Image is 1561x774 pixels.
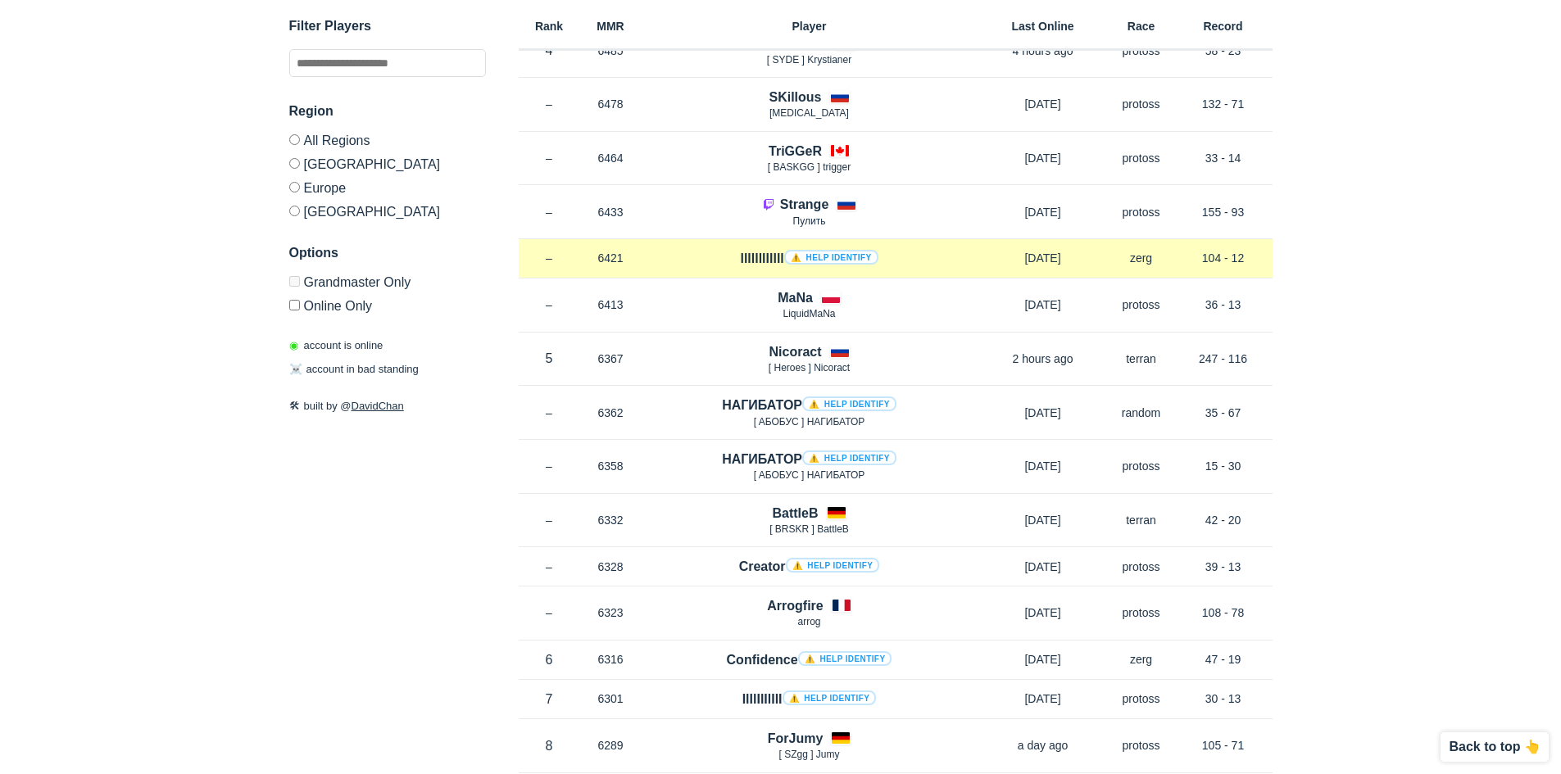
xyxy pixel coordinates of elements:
p: 35 - 67 [1174,405,1273,421]
a: Player is streaming on Twitch [762,197,780,211]
span: arrog [797,616,820,627]
a: ⚠️ Help identify [784,250,878,265]
p: – [519,204,580,220]
label: [GEOGRAPHIC_DATA] [289,199,486,219]
p: – [519,250,580,266]
p: 42 - 20 [1174,512,1273,528]
a: ⚠️ Help identify [783,690,877,705]
p: – [519,150,580,166]
p: 8 [519,736,580,755]
p: protoss [1109,559,1174,575]
p: – [519,512,580,528]
p: [DATE] [978,150,1109,166]
span: LiquidMaNa [783,308,835,319]
p: 155 - 93 [1174,204,1273,220]
p: random [1109,405,1174,421]
p: protoss [1109,737,1174,754]
h6: Race [1109,20,1174,32]
p: terran [1109,512,1174,528]
p: 247 - 116 [1174,351,1273,367]
a: ⚠️ Help identify [802,450,896,465]
p: 6478 [580,96,642,112]
span: [ Heroes ] Nicoract [769,362,850,373]
p: 6421 [580,250,642,266]
p: protoss [1109,296,1174,313]
p: – [519,559,580,575]
p: 6 [519,650,580,669]
p: protoss [1109,96,1174,112]
p: [DATE] [978,96,1109,112]
p: protoss [1109,204,1174,220]
p: [DATE] [978,604,1109,621]
p: – [519,405,580,421]
h4: BattleB [772,504,818,523]
p: terran [1109,351,1174,367]
img: icon-twitch.7daa0e80.svg [762,197,775,210]
p: – [519,604,580,621]
p: – [519,296,580,313]
p: 6433 [580,204,642,220]
p: zerg [1109,651,1174,668]
label: [GEOGRAPHIC_DATA] [289,152,486,175]
p: 6464 [580,150,642,166]
p: [DATE] [978,512,1109,528]
p: account in bad standing [289,362,419,378]
p: zerg [1109,250,1174,266]
p: account is online [289,337,383,354]
p: 2 hours ago [978,351,1109,367]
h6: Record [1174,20,1273,32]
p: 6367 [580,351,642,367]
h4: Nicoract [769,342,821,361]
p: 36 - 13 [1174,296,1273,313]
p: 6289 [580,737,642,754]
p: 7 [519,690,580,708]
h6: Last Online [978,20,1109,32]
input: Grandmaster Only [289,276,300,287]
h4: Creator [739,557,880,576]
p: 30 - 13 [1174,690,1273,707]
p: 15 - 30 [1174,458,1273,474]
h4: Arrogfire [767,596,823,615]
label: Europe [289,175,486,199]
p: protoss [1109,150,1174,166]
span: [ BRSKR ] BattleB [769,523,849,535]
input: [GEOGRAPHIC_DATA] [289,158,300,169]
span: [ SYDE ] Krystianer [767,54,851,66]
h3: Region [289,102,486,121]
a: ⚠️ Help identify [802,396,896,411]
h4: НАГИБАТОР [722,450,896,468]
p: 5 [519,349,580,368]
span: [ AБОБУC ] НАГИБАТОР [754,416,865,428]
p: – [519,458,580,474]
p: 6358 [580,458,642,474]
p: 47 - 19 [1174,651,1273,668]
p: 105 - 71 [1174,737,1273,754]
p: [DATE] [978,690,1109,707]
h4: SKillous [769,88,821,106]
p: 6323 [580,604,642,621]
p: protoss [1109,690,1174,707]
input: Online Only [289,300,300,310]
p: 6332 [580,512,642,528]
h4: MaNa [778,288,813,307]
p: 108 - 78 [1174,604,1273,621]
span: Пулить [793,215,826,227]
p: [DATE] [978,651,1109,668]
a: ⚠️ Help identify [786,558,880,573]
a: DavidChan [352,400,404,412]
p: 6328 [580,559,642,575]
h4: Confidence [727,650,892,669]
input: Europe [289,182,300,192]
p: [DATE] [978,559,1109,575]
p: Back to top 👆 [1449,740,1541,754]
h4: llllllllllll [740,249,878,268]
span: ☠️ [289,364,302,376]
a: ⚠️ Help identify [798,651,892,666]
p: [DATE] [978,204,1109,220]
p: 132 - 71 [1174,96,1273,112]
h4: НАГИБАТОР [722,396,896,414]
p: – [519,96,580,112]
label: All Regions [289,134,486,152]
span: [MEDICAL_DATA] [769,107,849,119]
label: Only Show accounts currently in Grandmaster [289,276,486,293]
